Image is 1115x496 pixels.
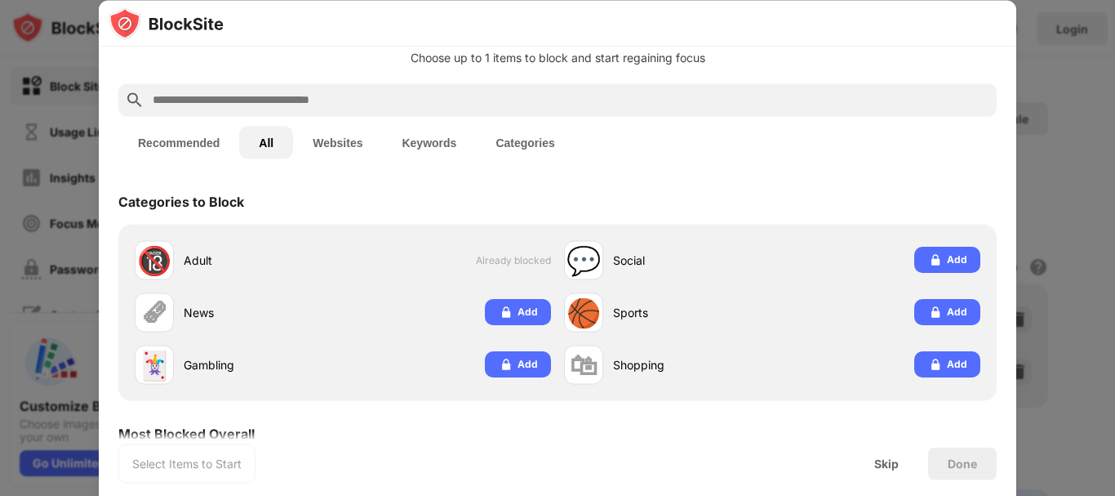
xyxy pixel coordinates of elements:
[947,252,967,268] div: Add
[874,457,899,470] div: Skip
[382,126,476,159] button: Keywords
[476,126,574,159] button: Categories
[118,51,997,64] div: Choose up to 1 items to block and start regaining focus
[947,356,967,373] div: Add
[184,304,343,321] div: News
[137,244,171,277] div: 🔞
[137,348,171,382] div: 🃏
[109,7,224,39] img: logo-blocksite.svg
[613,304,772,321] div: Sports
[118,425,255,441] div: Most Blocked Overall
[613,252,772,269] div: Social
[518,356,538,373] div: Add
[118,126,239,159] button: Recommended
[140,296,168,329] div: 🗞
[947,304,967,320] div: Add
[184,252,343,269] div: Adult
[118,193,244,209] div: Categories to Block
[518,304,538,320] div: Add
[293,126,382,159] button: Websites
[613,356,772,373] div: Shopping
[125,90,144,109] img: search.svg
[566,244,601,277] div: 💬
[566,296,601,329] div: 🏀
[948,457,977,470] div: Done
[132,455,242,471] div: Select Items to Start
[570,348,597,382] div: 🛍
[476,254,551,266] span: Already blocked
[239,126,293,159] button: All
[184,356,343,373] div: Gambling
